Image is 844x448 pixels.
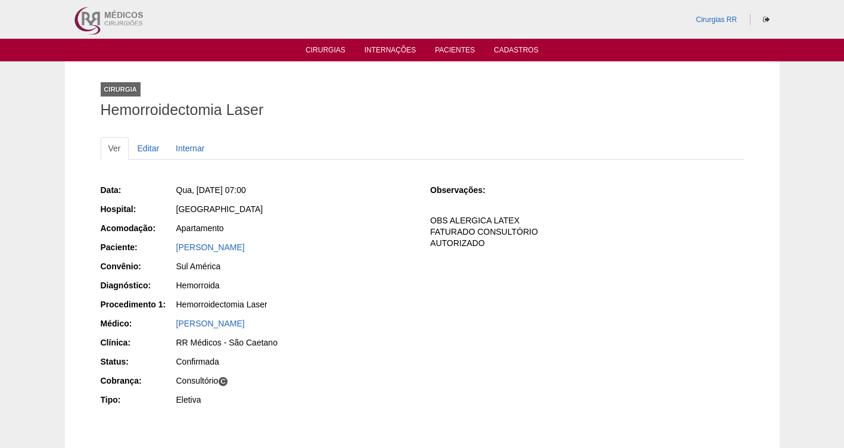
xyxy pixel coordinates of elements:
[101,318,175,329] div: Médico:
[101,82,141,97] div: Cirurgia
[101,203,175,215] div: Hospital:
[101,337,175,349] div: Clínica:
[176,319,245,328] a: [PERSON_NAME]
[365,46,416,58] a: Internações
[176,337,414,349] div: RR Médicos - São Caetano
[176,242,245,252] a: [PERSON_NAME]
[435,46,475,58] a: Pacientes
[101,298,175,310] div: Procedimento 1:
[763,16,770,23] i: Sair
[176,298,414,310] div: Hemorroidectomia Laser
[306,46,345,58] a: Cirurgias
[101,102,744,117] h1: Hemorroidectomia Laser
[176,260,414,272] div: Sul América
[430,215,743,249] p: OBS ALERGICA LATEX FATURADO CONSULTÓRIO AUTORIZADO
[176,222,414,234] div: Apartamento
[218,377,228,387] span: C
[176,203,414,215] div: [GEOGRAPHIC_DATA]
[101,260,175,272] div: Convênio:
[101,184,175,196] div: Data:
[101,137,129,160] a: Ver
[101,394,175,406] div: Tipo:
[101,241,175,253] div: Paciente:
[430,184,504,196] div: Observações:
[101,375,175,387] div: Cobrança:
[176,279,414,291] div: Hemorroida
[176,185,246,195] span: Qua, [DATE] 07:00
[696,15,737,24] a: Cirurgias RR
[101,222,175,234] div: Acomodação:
[176,375,414,387] div: Consultório
[176,356,414,368] div: Confirmada
[168,137,212,160] a: Internar
[176,394,414,406] div: Eletiva
[130,137,167,160] a: Editar
[101,356,175,368] div: Status:
[494,46,538,58] a: Cadastros
[101,279,175,291] div: Diagnóstico:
